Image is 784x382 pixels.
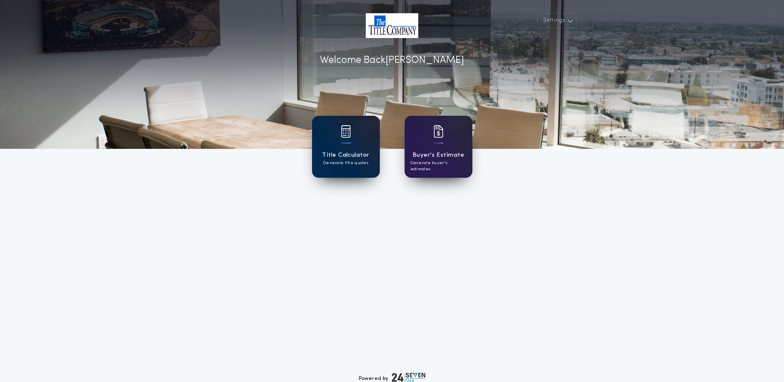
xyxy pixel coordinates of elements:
a: card iconBuyer's EstimateGenerate buyer's estimates [405,116,472,178]
p: Generate buyer's estimates [410,160,467,172]
h1: Buyer's Estimate [412,150,464,160]
a: card iconTitle CalculatorGenerate title quotes [312,116,380,178]
p: Welcome Back [PERSON_NAME] [320,53,464,68]
p: Generate title quotes [323,160,368,166]
img: account-logo [366,13,418,38]
button: Settings [538,13,577,28]
h1: Title Calculator [322,150,369,160]
img: card icon [341,125,351,138]
img: card icon [434,125,443,138]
